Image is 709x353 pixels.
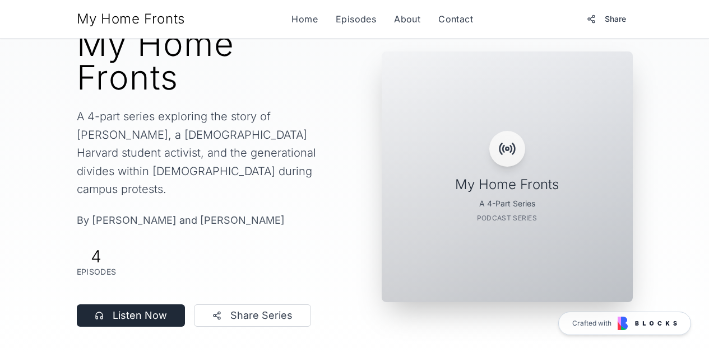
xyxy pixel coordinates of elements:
[77,212,341,228] p: By [PERSON_NAME] and [PERSON_NAME]
[77,266,117,277] div: Episodes
[618,317,677,330] img: Blocks
[291,12,318,26] a: Home
[336,12,376,26] a: Episodes
[77,304,185,327] button: Listen Now
[438,12,473,26] a: Contact
[77,10,185,28] a: My Home Fronts
[77,107,341,199] p: A 4-part series exploring the story of [PERSON_NAME], a [DEMOGRAPHIC_DATA] Harvard student activi...
[605,13,626,25] span: Share
[558,312,691,335] a: Crafted with
[77,246,117,266] div: 4
[77,27,341,94] h1: My Home Fronts
[580,9,633,29] button: Share
[394,12,420,26] a: About
[572,319,611,328] span: Crafted with
[194,304,311,327] button: Share Series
